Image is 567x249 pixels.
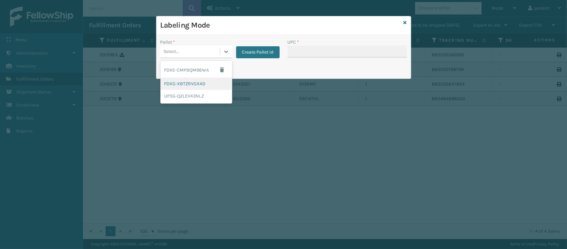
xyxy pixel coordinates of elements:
button: Create Pallet Id [236,46,280,58]
label: UPC [288,39,299,46]
div: FDXG-XBTZRVGXAD [160,78,232,90]
div: FDXE-CMPBQM9BWA [160,62,232,78]
h3: Labeling Mode [160,20,401,30]
div: UPSG-Q2LEV43NLZ [160,90,232,102]
label: Pallet [160,39,175,46]
div: Select... [164,48,179,55]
